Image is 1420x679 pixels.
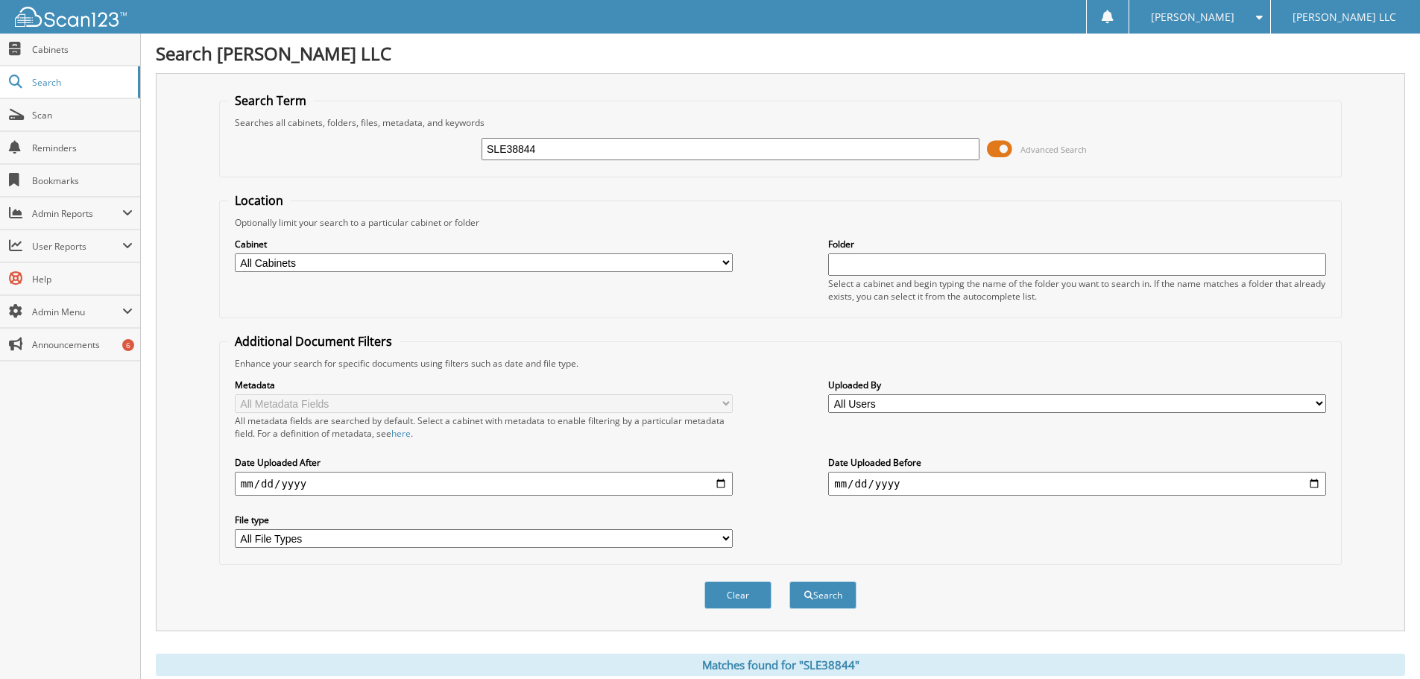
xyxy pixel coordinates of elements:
[235,472,733,496] input: start
[1020,144,1087,155] span: Advanced Search
[828,277,1326,303] div: Select a cabinet and begin typing the name of the folder you want to search in. If the name match...
[32,240,122,253] span: User Reports
[32,306,122,318] span: Admin Menu
[32,76,130,89] span: Search
[32,207,122,220] span: Admin Reports
[828,379,1326,391] label: Uploaded By
[32,109,133,121] span: Scan
[32,142,133,154] span: Reminders
[235,238,733,250] label: Cabinet
[235,379,733,391] label: Metadata
[227,333,400,350] legend: Additional Document Filters
[32,273,133,285] span: Help
[227,357,1334,370] div: Enhance your search for specific documents using filters such as date and file type.
[156,41,1405,66] h1: Search [PERSON_NAME] LLC
[15,7,127,27] img: scan123-logo-white.svg
[1151,13,1234,22] span: [PERSON_NAME]
[122,339,134,351] div: 6
[227,216,1334,229] div: Optionally limit your search to a particular cabinet or folder
[227,92,314,109] legend: Search Term
[235,414,733,440] div: All metadata fields are searched by default. Select a cabinet with metadata to enable filtering b...
[235,456,733,469] label: Date Uploaded After
[235,514,733,526] label: File type
[32,174,133,187] span: Bookmarks
[391,427,411,440] a: here
[704,581,771,609] button: Clear
[32,43,133,56] span: Cabinets
[227,116,1334,129] div: Searches all cabinets, folders, files, metadata, and keywords
[828,472,1326,496] input: end
[32,338,133,351] span: Announcements
[156,654,1405,676] div: Matches found for "SLE38844"
[828,456,1326,469] label: Date Uploaded Before
[227,192,291,209] legend: Location
[1293,13,1396,22] span: [PERSON_NAME] LLC
[828,238,1326,250] label: Folder
[789,581,856,609] button: Search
